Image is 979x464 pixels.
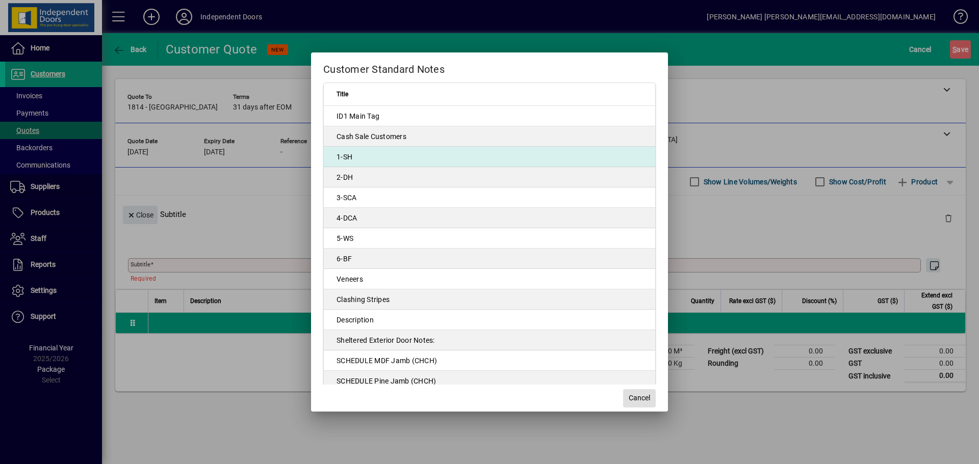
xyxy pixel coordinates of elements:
[324,350,655,371] td: SCHEDULE MDF Jamb (CHCH)
[324,289,655,310] td: Clashing Stripes
[324,208,655,228] td: 4-DCA
[629,393,650,403] span: Cancel
[324,228,655,249] td: 5-WS
[324,167,655,187] td: 2-DH
[324,330,655,350] td: Sheltered Exterior Door Notes:
[623,389,656,407] button: Cancel
[324,269,655,289] td: Veneers
[324,371,655,391] td: SCHEDULE Pine Jamb (CHCH)
[337,89,348,100] span: Title
[324,187,655,208] td: 3-SCA
[324,310,655,330] td: Description
[324,106,655,126] td: ID1 Main Tag
[324,126,655,147] td: Cash Sale Customers
[324,147,655,167] td: 1-SH
[324,249,655,269] td: 6-BF
[311,52,668,82] h2: Customer Standard Notes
